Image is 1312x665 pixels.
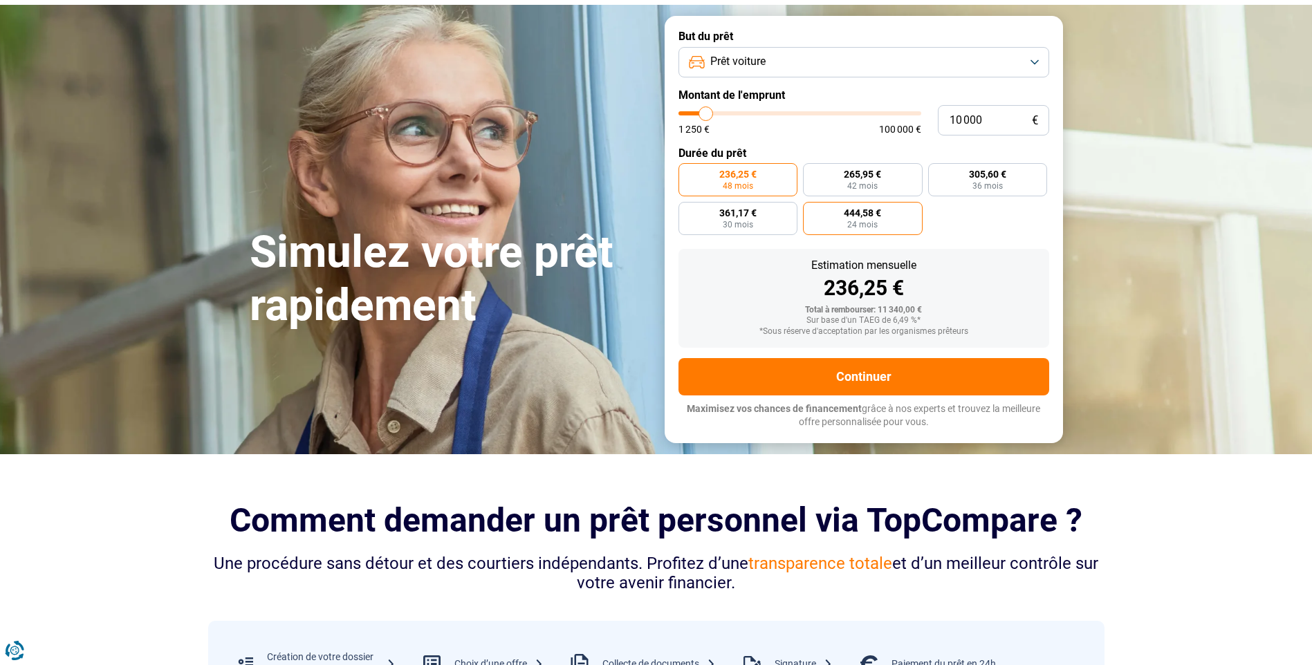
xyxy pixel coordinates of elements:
[690,327,1038,337] div: *Sous réserve d'acceptation par les organismes prêteurs
[1032,115,1038,127] span: €
[748,554,892,573] span: transparence totale
[847,221,878,229] span: 24 mois
[678,147,1049,160] label: Durée du prêt
[678,402,1049,429] p: grâce à nos experts et trouvez la meilleure offre personnalisée pour vous.
[678,88,1049,102] label: Montant de l'emprunt
[208,501,1105,539] h2: Comment demander un prêt personnel via TopCompare ?
[678,47,1049,77] button: Prêt voiture
[719,169,757,179] span: 236,25 €
[690,316,1038,326] div: Sur base d'un TAEG de 6,49 %*
[208,554,1105,594] div: Une procédure sans détour et des courtiers indépendants. Profitez d’une et d’un meilleur contrôle...
[710,54,766,69] span: Prêt voiture
[879,124,921,134] span: 100 000 €
[678,358,1049,395] button: Continuer
[678,30,1049,43] label: But du prêt
[687,403,862,414] span: Maximisez vos chances de financement
[847,182,878,190] span: 42 mois
[690,306,1038,315] div: Total à rembourser: 11 340,00 €
[690,278,1038,299] div: 236,25 €
[844,208,881,218] span: 444,58 €
[844,169,881,179] span: 265,95 €
[719,208,757,218] span: 361,17 €
[250,226,648,332] h1: Simulez votre prêt rapidement
[723,221,753,229] span: 30 mois
[678,124,710,134] span: 1 250 €
[723,182,753,190] span: 48 mois
[969,169,1006,179] span: 305,60 €
[690,260,1038,271] div: Estimation mensuelle
[972,182,1003,190] span: 36 mois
